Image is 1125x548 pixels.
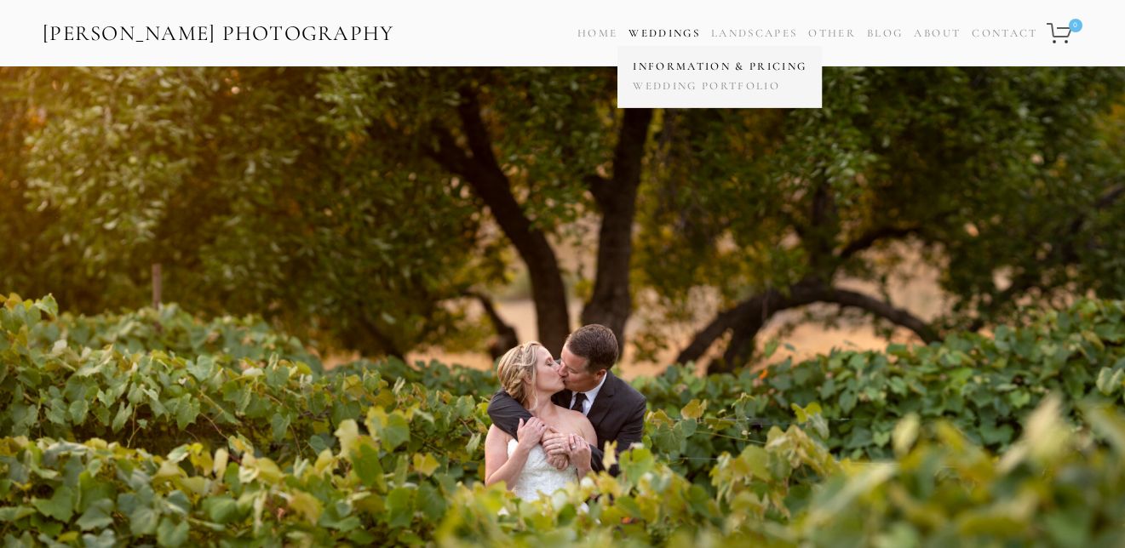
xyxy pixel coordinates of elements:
[914,21,961,46] a: About
[41,14,396,53] a: [PERSON_NAME] Photography
[629,26,700,40] a: Weddings
[972,21,1037,46] a: Contact
[1069,19,1082,32] span: 0
[867,21,903,46] a: Blog
[808,26,856,40] a: Other
[629,57,811,77] a: Information & Pricing
[629,77,811,96] a: Wedding Portfolio
[1044,13,1084,54] a: 0 items in cart
[711,26,797,40] a: Landscapes
[577,21,617,46] a: Home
